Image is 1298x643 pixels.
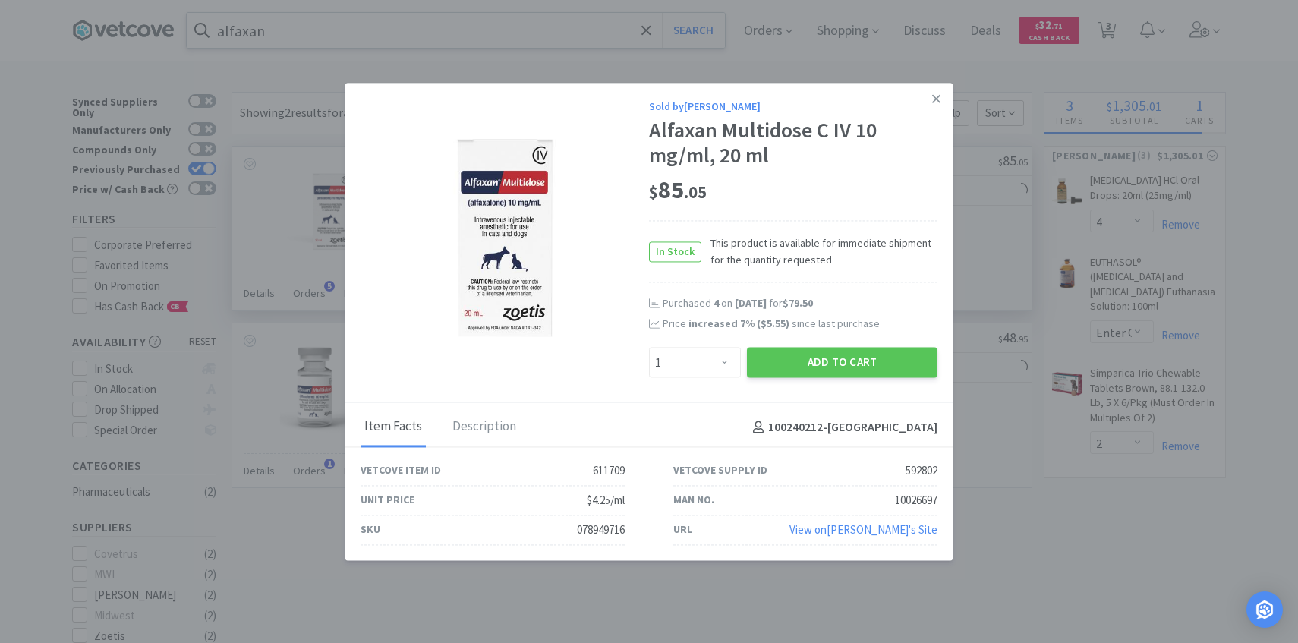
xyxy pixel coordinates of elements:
div: 592802 [906,462,937,480]
span: . 05 [684,182,707,203]
span: This product is available for immediate shipment for the quantity requested [701,235,937,269]
div: $4.25/ml [587,491,625,509]
button: Add to Cart [747,348,937,378]
div: URL [673,522,692,538]
div: Vetcove Supply ID [673,462,767,479]
div: SKU [361,522,380,538]
div: Item Facts [361,409,426,447]
span: In Stock [650,242,701,261]
div: Unit Price [361,492,414,509]
span: [DATE] [735,297,767,310]
h4: 100240212 - [GEOGRAPHIC_DATA] [747,418,937,438]
div: Vetcove Item ID [361,462,441,479]
div: Price since last purchase [663,315,937,332]
div: 078949716 [577,521,625,539]
span: 4 [714,297,719,310]
div: 10026697 [895,491,937,509]
div: Description [449,409,520,447]
span: $5.55 [761,317,786,330]
img: 34d786ba71bb4bf38f44f2085eb2dab4_592802.jpeg [406,139,603,336]
span: increased 7 % ( ) [688,317,789,330]
a: View on[PERSON_NAME]'s Site [789,522,937,537]
div: Purchased on for [663,297,937,312]
div: Alfaxan Multidose C IV 10 mg/ml, 20 ml [649,118,937,169]
div: Sold by [PERSON_NAME] [649,98,937,115]
div: Man No. [673,492,714,509]
span: 85 [649,175,707,206]
div: Open Intercom Messenger [1246,591,1283,628]
div: 611709 [593,462,625,480]
span: $ [649,182,658,203]
span: $79.50 [783,297,813,310]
